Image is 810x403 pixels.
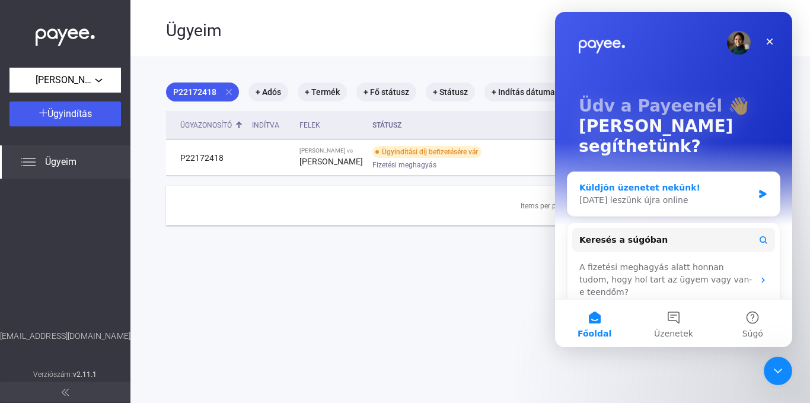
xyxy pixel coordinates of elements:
[299,118,320,132] div: Felek
[224,87,234,97] mat-icon: close
[299,147,363,154] div: [PERSON_NAME] vs
[298,82,347,101] mat-chip: + Termék
[555,12,792,347] iframe: Intercom live chat
[299,118,363,132] div: Felek
[521,199,570,213] div: Items per page:
[47,108,92,119] span: Ügyindítás
[368,111,566,140] th: Státusz
[166,140,247,176] td: P22172418
[62,389,69,396] img: arrow-double-left-grey.svg
[180,118,232,132] div: Ügyazonosító
[36,73,95,87] span: [PERSON_NAME]
[9,68,121,93] button: [PERSON_NAME]
[252,118,290,132] div: Indítva
[21,155,36,169] img: list.svg
[73,370,97,379] strong: v2.11.1
[356,82,416,101] mat-chip: + Fő státusz
[9,101,121,126] button: Ügyindítás
[484,82,562,101] mat-chip: + Indítás dátuma
[166,82,239,101] mat-chip: P22172418
[39,109,47,117] img: plus-white.svg
[426,82,475,101] mat-chip: + Státusz
[372,158,436,172] span: Fizetési meghagyás
[299,157,363,166] strong: [PERSON_NAME]
[764,357,792,385] iframe: Intercom live chat
[36,22,95,46] img: white-payee-white-dot.svg
[45,155,76,169] span: Ügyeim
[252,118,279,132] div: Indítva
[372,146,481,158] div: Ügyindítási díj befizetésére vár
[248,82,288,101] mat-chip: + Adós
[166,21,670,41] div: Ügyeim
[180,118,243,132] div: Ügyazonosító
